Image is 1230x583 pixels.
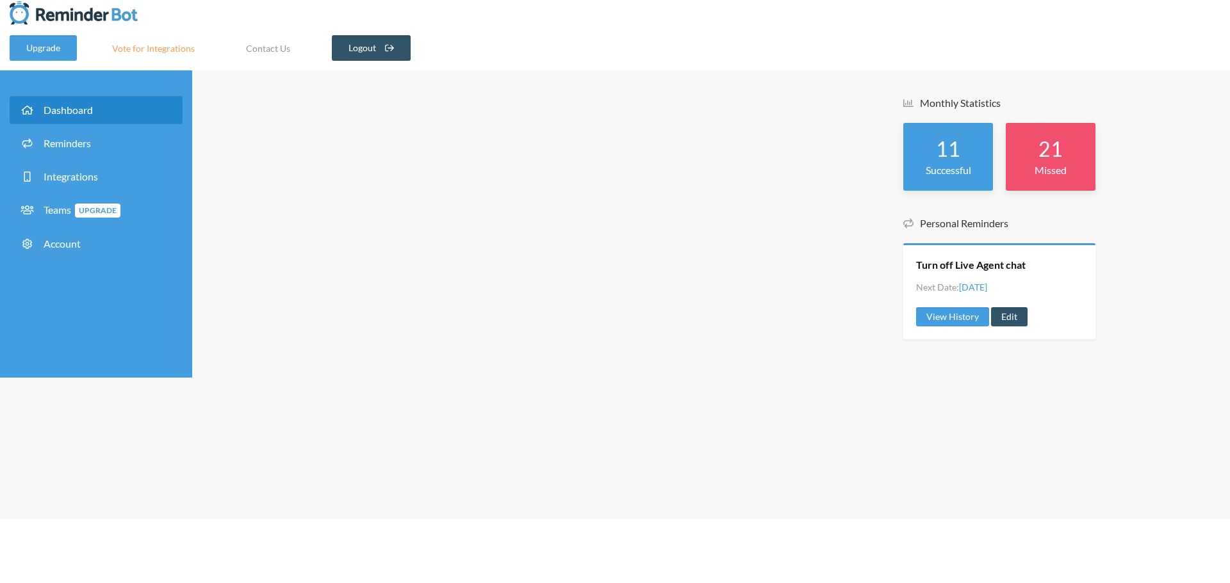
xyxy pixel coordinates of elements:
[991,307,1028,326] a: Edit
[1038,136,1063,161] strong: 21
[10,96,183,124] a: Dashboard
[10,196,183,225] a: TeamsUpgrade
[10,35,77,61] a: Upgrade
[916,307,989,326] a: View History
[1019,163,1083,178] p: Missed
[916,258,1026,272] a: Turn off Live Agent chat
[903,96,1095,110] h5: Monthly Statistics
[96,35,211,61] a: Vote for Integrations
[903,216,1095,230] h5: Personal Reminders
[230,35,306,61] a: Contact Us
[10,163,183,191] a: Integrations
[44,137,91,149] span: Reminders
[44,204,120,216] span: Teams
[44,104,93,116] span: Dashboard
[10,129,183,157] a: Reminders
[332,35,411,61] a: Logout
[916,163,980,178] p: Successful
[959,282,987,292] span: [DATE]
[44,237,81,250] span: Account
[936,136,960,161] strong: 11
[75,204,120,218] span: Upgrade
[916,280,987,294] li: Next Date:
[44,170,98,182] span: Integrations
[10,230,183,258] a: Account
